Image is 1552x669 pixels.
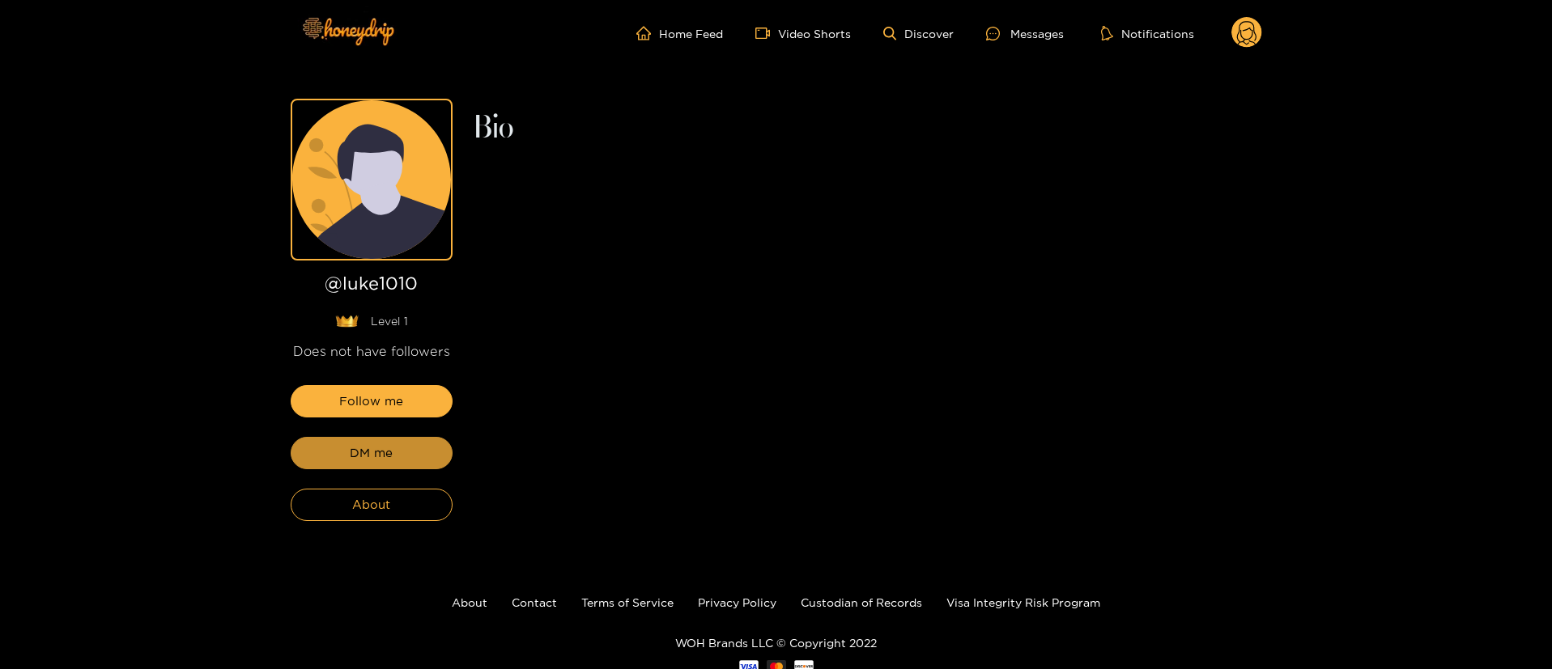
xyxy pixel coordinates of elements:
a: Video Shorts [755,26,851,40]
a: Terms of Service [581,596,674,608]
a: Visa Integrity Risk Program [946,596,1100,608]
a: Contact [512,596,557,608]
button: Follow me [291,385,453,417]
button: Notifications [1096,25,1199,41]
span: DM me [350,443,393,463]
a: Home Feed [636,26,723,40]
button: DM me [291,437,453,469]
img: lavel grade [335,315,359,328]
a: Discover [883,27,954,40]
h2: Bio [472,115,1262,142]
div: Does not have followers [291,342,453,361]
span: Follow me [339,392,403,411]
span: video-camera [755,26,778,40]
button: About [291,489,453,521]
a: Privacy Policy [698,596,776,608]
a: Custodian of Records [801,596,922,608]
span: home [636,26,659,40]
div: Messages [986,24,1064,43]
span: About [352,495,390,514]
h1: @ luke1010 [291,273,453,300]
span: Level 1 [371,313,408,329]
a: About [452,596,487,608]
